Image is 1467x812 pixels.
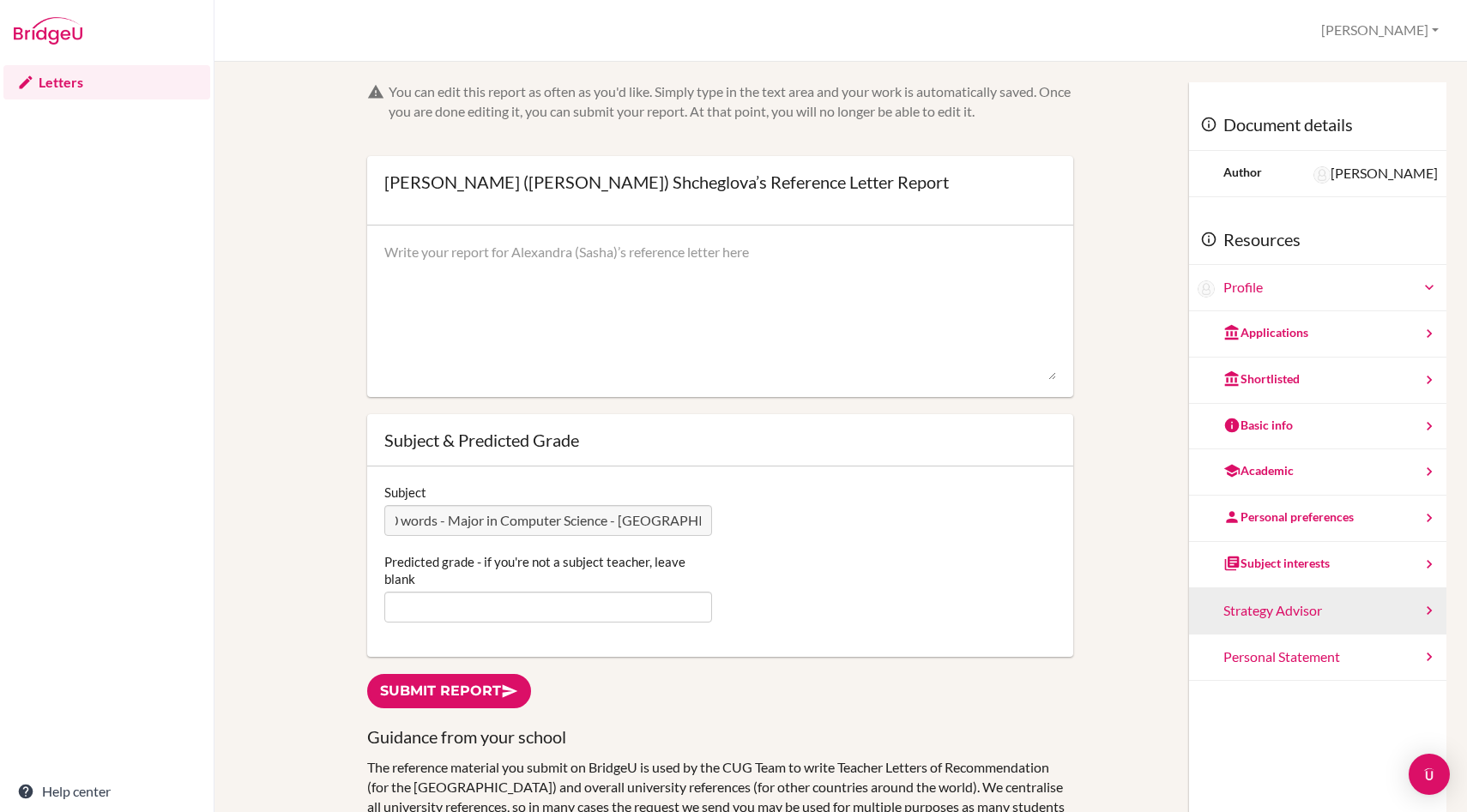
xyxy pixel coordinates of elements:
a: Subject interests [1189,542,1446,588]
div: Academic [1223,462,1294,479]
a: Shortlisted [1189,358,1446,404]
a: Personal preferences [1189,496,1446,542]
a: Applications [1189,311,1446,358]
div: Applications [1223,324,1308,341]
div: [PERSON_NAME] ([PERSON_NAME]) Shcheglova’s Reference Letter Report [384,173,949,190]
div: Document details [1189,99,1446,151]
a: Basic info [1189,404,1446,450]
div: You can edit this report as often as you'd like. Simply type in the text area and your work is au... [389,82,1072,122]
img: Paul Rispin [1313,166,1331,183]
button: [PERSON_NAME] [1313,15,1446,46]
a: Academic [1189,449,1446,496]
div: Open Intercom Messenger [1409,754,1450,795]
div: [PERSON_NAME] [1313,164,1438,183]
div: Subject & Predicted Grade [384,431,1055,448]
div: Basic info [1223,417,1293,434]
a: Profile [1223,278,1438,298]
div: Personal preferences [1223,508,1354,526]
a: Help center [3,774,210,809]
div: Subject interests [1223,555,1330,572]
div: Shortlisted [1223,370,1300,388]
a: Submit report [367,674,531,709]
img: Alexandra (Sasha) Shcheglova [1198,280,1215,298]
div: Author [1223,164,1262,181]
label: Predicted grade - if you're not a subject teacher, leave blank [384,553,711,587]
label: Subject [384,484,426,501]
img: Bridge-U [14,17,82,45]
a: Strategy Advisor [1189,588,1446,635]
a: Personal Statement [1189,635,1446,681]
h3: Guidance from your school [367,725,1072,749]
a: Letters [3,65,210,99]
div: Resources [1189,214,1446,266]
